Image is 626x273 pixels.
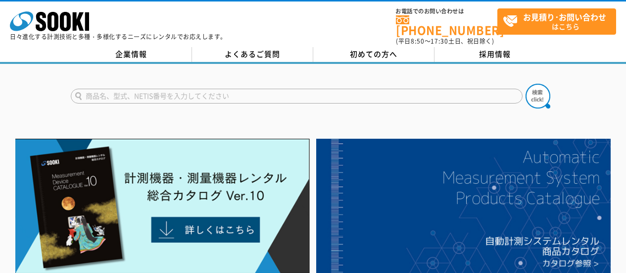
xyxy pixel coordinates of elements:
[396,37,494,46] span: (平日 ～ 土日、祝日除く)
[503,9,616,34] span: はこちら
[350,49,397,59] span: 初めての方へ
[434,47,556,62] a: 採用情報
[523,11,606,23] strong: お見積り･お問い合わせ
[431,37,448,46] span: 17:30
[192,47,313,62] a: よくあるご質問
[71,89,523,104] input: 商品名、型式、NETIS番号を入力してください
[396,15,497,36] a: [PHONE_NUMBER]
[313,47,434,62] a: 初めての方へ
[526,84,550,109] img: btn_search.png
[71,47,192,62] a: 企業情報
[396,8,497,14] span: お電話でのお問い合わせは
[497,8,616,35] a: お見積り･お問い合わせはこちら
[10,34,227,40] p: 日々進化する計測技術と多種・多様化するニーズにレンタルでお応えします。
[411,37,425,46] span: 8:50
